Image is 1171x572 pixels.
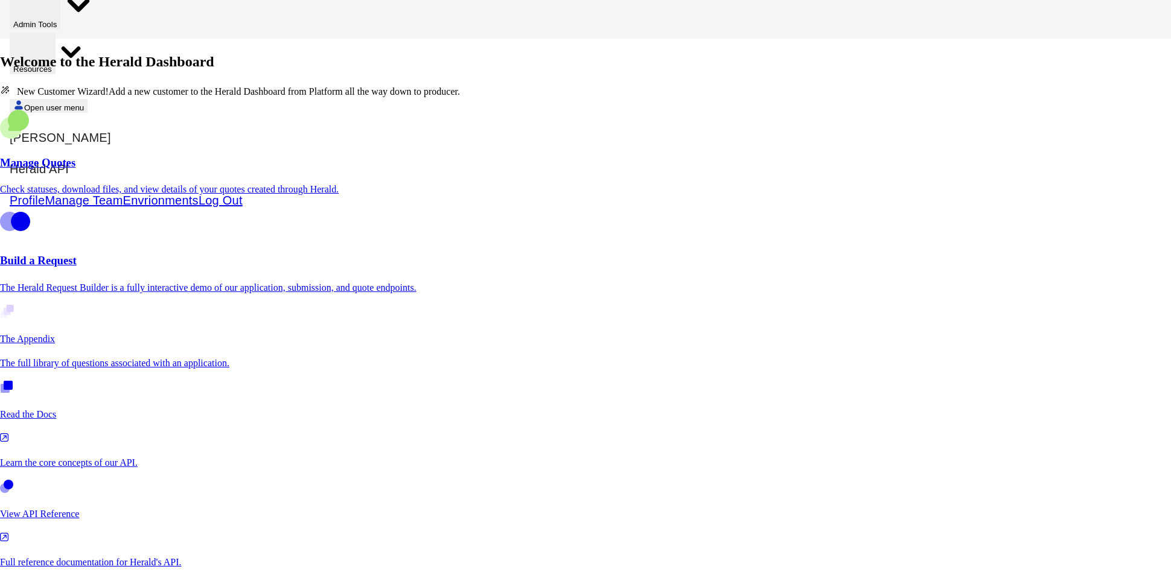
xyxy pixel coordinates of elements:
[24,103,84,112] span: Open user menu
[45,194,123,207] a: Manage Team
[123,194,199,207] a: Envrionments
[10,33,56,74] button: Resources dropdown menu
[17,86,109,97] span: New Customer Wizard!
[10,194,45,207] a: Profile
[199,194,243,207] a: Log Out
[10,128,243,147] p: [PERSON_NAME]
[10,159,243,179] p: Herald API
[10,99,88,113] button: Open user menu
[10,128,243,210] div: Open user menu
